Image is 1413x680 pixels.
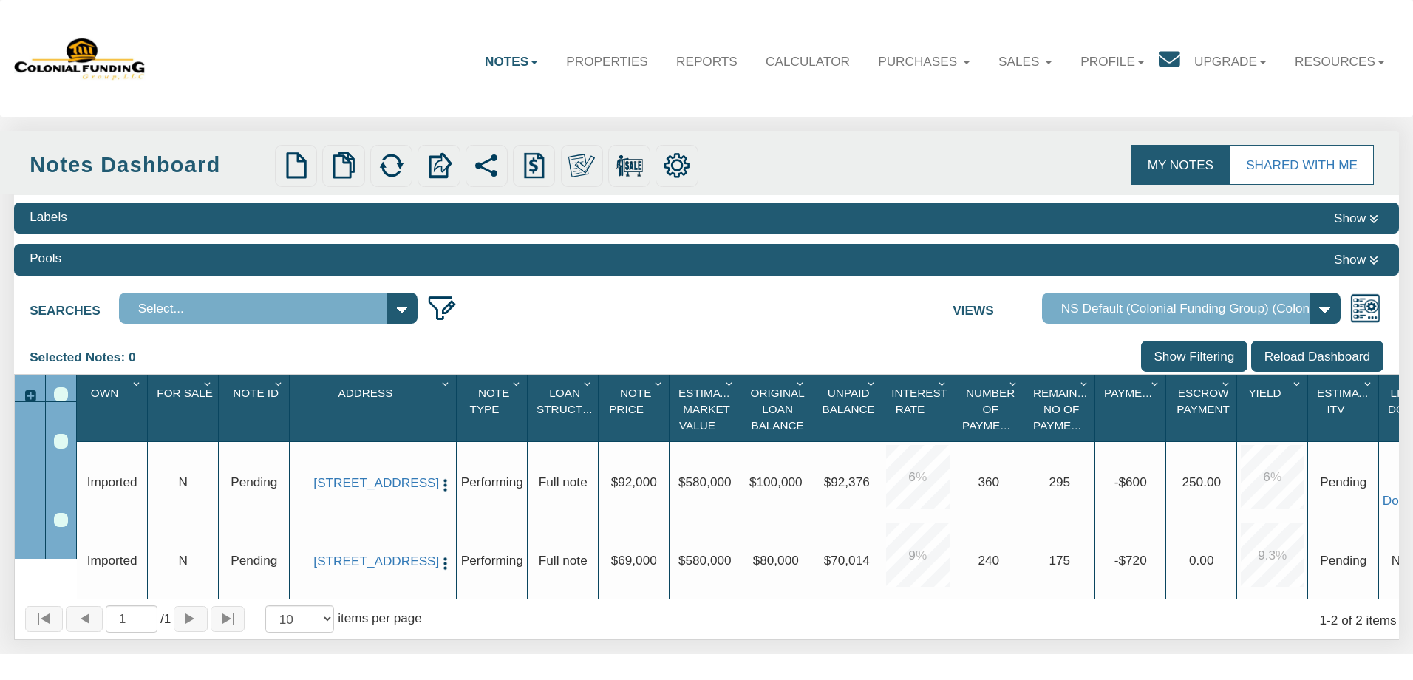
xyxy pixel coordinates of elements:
[179,554,188,568] span: N
[1327,613,1331,628] abbr: through
[1320,613,1397,628] span: 1 2 of 2 items
[673,380,740,436] div: Sort None
[1006,375,1024,392] div: Column Menu
[174,606,208,632] button: Page forward
[54,513,69,528] div: Row 2, Row Selection Checkbox
[1361,375,1378,392] div: Column Menu
[752,40,864,83] a: Calculator
[460,380,527,436] div: Note Type Sort None
[330,152,357,179] img: copy.png
[864,40,984,83] a: Purchases
[1317,387,1380,415] span: Estimated Itv
[1077,375,1094,392] div: Column Menu
[602,380,669,436] div: Note Price Sort None
[231,475,277,490] span: Pending
[1170,380,1236,436] div: Sort None
[815,380,882,436] div: Sort None
[437,554,453,572] button: Press to open the note menu
[552,40,662,83] a: Properties
[231,554,277,568] span: Pending
[222,380,289,436] div: Sort None
[470,387,510,415] span: Note Type
[678,554,732,568] span: $580,000
[1241,380,1307,436] div: Yield Sort None
[609,387,651,415] span: Note Price
[822,387,874,415] span: Unpaid Balance
[283,152,310,179] img: new.png
[106,605,157,632] input: Selected page
[1177,387,1230,415] span: Escrow Payment
[664,152,690,179] img: settings.png
[1099,380,1165,436] div: Payment(P&I) Sort None
[673,380,740,436] div: Estimated Market Value Sort None
[200,375,218,392] div: Column Menu
[935,375,953,392] div: Column Menu
[568,152,595,179] img: make_own.png
[1033,387,1097,432] span: Remaining No Of Payments
[580,375,598,392] div: Column Menu
[616,152,642,179] img: for_sale.png
[1241,380,1307,436] div: Sort None
[437,475,453,494] button: Press to open the note menu
[438,375,456,392] div: Column Menu
[1104,387,1182,399] span: Payment(P&I)
[602,380,669,436] div: Sort None
[678,475,732,490] span: $580,000
[662,40,752,83] a: Reports
[1189,554,1213,568] span: 0.00
[1290,375,1307,392] div: Column Menu
[509,375,527,392] div: Column Menu
[25,606,62,632] button: Page to first
[151,380,218,436] div: Sort None
[1028,380,1094,436] div: Sort None
[1049,475,1070,490] span: 295
[886,445,950,509] div: 6.0
[460,380,527,436] div: Sort None
[313,554,432,569] a: 0001 B Lafayette Ave, Baltimore, MD, 21202
[957,380,1024,436] div: Number Of Payments Sort None
[473,152,500,179] img: share.svg
[87,475,137,490] span: Imported
[91,387,118,399] span: Own
[611,475,657,490] span: $92,000
[864,375,882,392] div: Column Menu
[1312,380,1378,436] div: Sort None
[1241,445,1304,509] div: 6.0
[179,475,188,490] span: N
[30,249,61,268] div: Pools
[293,380,456,436] div: Sort None
[1066,40,1159,83] a: Profile
[1170,380,1236,436] div: Escrow Payment Sort None
[1219,375,1236,392] div: Column Menu
[293,380,456,436] div: Address Sort None
[793,375,811,392] div: Column Menu
[824,475,870,490] span: $92,376
[160,610,171,628] span: 1
[81,380,147,436] div: Sort None
[271,375,289,392] div: Column Menu
[984,40,1066,83] a: Sales
[611,554,657,568] span: $69,000
[962,387,1023,432] span: Number Of Payments
[1028,380,1094,436] div: Remaining No Of Payments Sort None
[338,387,393,399] span: Address
[886,523,950,587] div: 9.0
[1329,208,1383,229] button: Show
[87,554,137,568] span: Imported
[539,554,588,568] span: Full note
[30,208,67,226] div: Labels
[222,380,289,436] div: Note Id Sort None
[54,434,69,449] div: Row 1, Row Selection Checkbox
[81,380,147,436] div: Own Sort None
[744,380,811,436] div: Sort None
[1049,554,1070,568] span: 175
[426,152,452,179] img: export.svg
[521,152,548,179] img: history.png
[313,475,432,491] a: 0001 B Lafayette Ave, Baltimore, MD, 21202
[157,387,213,399] span: For Sale
[1281,40,1399,83] a: Resources
[957,380,1024,436] div: Sort None
[1329,249,1383,271] button: Show
[1248,387,1281,399] span: Yield
[471,40,552,83] a: Notes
